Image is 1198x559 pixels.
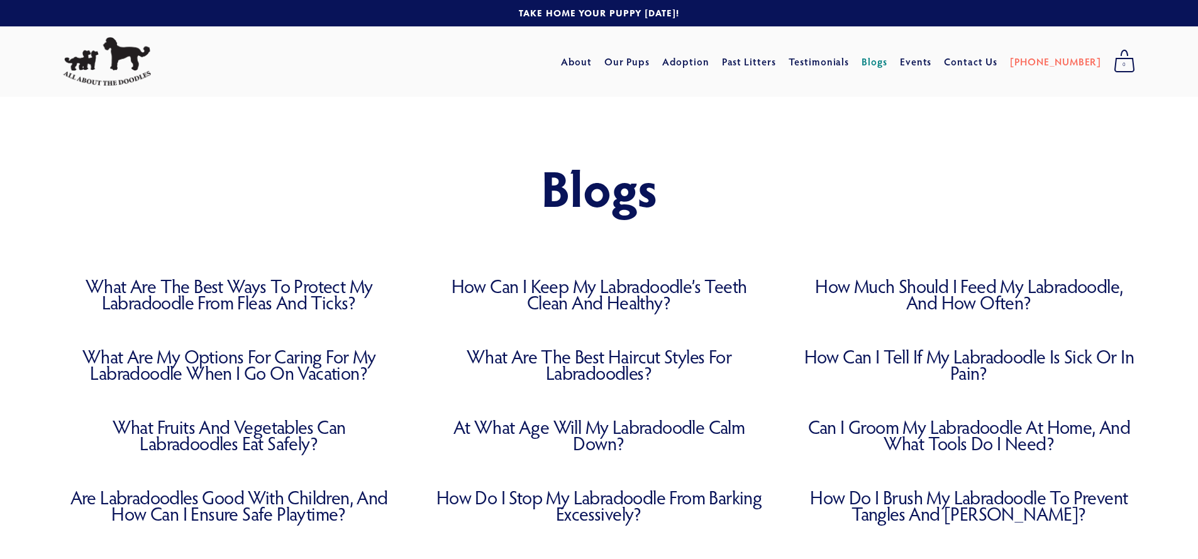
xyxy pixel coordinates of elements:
a: How Much Should I Feed My Labradoodle, and How Often? [803,278,1135,311]
a: What Fruits and Vegetables Can Labradoodles Eat Safely? [63,419,395,451]
a: What Are the Best Ways to Protect My Labradoodle from Fleas and Ticks? [63,278,395,311]
a: At What Age Will My Labradoodle Calm Down? [433,419,765,451]
a: Our Pups [604,50,650,73]
h1: Blogs [63,160,1135,215]
a: Adoption [662,50,709,73]
span: 0 [1114,57,1135,73]
a: Events [900,50,932,73]
a: Blogs [862,50,887,73]
a: What Are My Options for Caring for My Labradoodle When I Go on Vacation? [63,348,395,381]
a: How Do I Stop My Labradoodle from Barking Excessively? [433,489,765,522]
a: Are Labradoodles Good with Children, and How Can I Ensure Safe Playtime? [63,489,395,522]
a: Can I Groom My Labradoodle at Home, and What Tools Do I Need? [803,419,1135,451]
a: Past Litters [722,55,777,68]
a: [PHONE_NUMBER] [1010,50,1101,73]
a: 0 items in cart [1107,46,1141,77]
a: About [561,50,592,73]
img: All About The Doodles [63,37,151,86]
a: How Can I Tell If My Labradoodle Is Sick or in Pain? [803,348,1135,381]
a: Testimonials [789,50,850,73]
a: Contact Us [944,50,997,73]
a: How Can I Keep My Labradoodle’s Teeth Clean and Healthy? [433,278,765,311]
a: What Are the Best Haircut Styles for Labradoodles? [433,348,765,381]
a: How Do I Brush My Labradoodle to Prevent Tangles and [PERSON_NAME]? [803,489,1135,522]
